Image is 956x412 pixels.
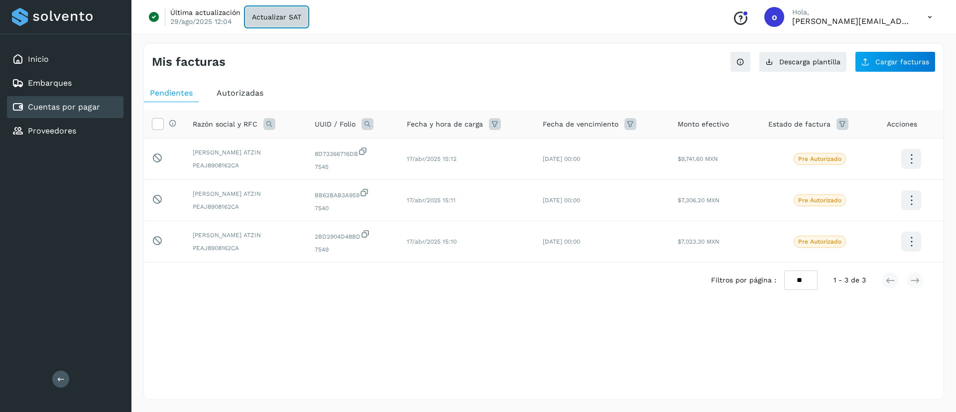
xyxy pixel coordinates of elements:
span: $7,023.30 MXN [678,238,719,245]
a: Inicio [28,54,49,64]
span: [DATE] 00:00 [543,197,580,204]
span: 17/abr/2025 15:10 [407,238,457,245]
div: Cuentas por pagar [7,96,123,118]
button: Descarga plantilla [759,51,847,72]
div: Proveedores [7,120,123,142]
span: UUID / Folio [315,119,356,130]
p: Pre Autorizado [798,238,841,245]
span: Filtros por página : [711,275,776,285]
span: PEAJ8908162CA [193,161,299,170]
button: Cargar facturas [855,51,936,72]
span: Fecha y hora de carga [407,119,483,130]
span: 7540 [315,204,391,213]
p: obed.perez@clcsolutions.com.mx [792,16,912,26]
span: PEAJ8908162CA [193,202,299,211]
span: PEAJ8908162CA [193,244,299,253]
span: Pendientes [150,88,193,98]
p: Pre Autorizado [798,155,841,162]
p: 29/ago/2025 12:04 [170,17,232,26]
span: BB62BAB3A959 [315,188,391,200]
span: Cargar facturas [875,58,929,65]
div: Embarques [7,72,123,94]
span: [PERSON_NAME] ATZIN [193,148,299,157]
span: Descarga plantilla [779,58,840,65]
span: Autorizadas [217,88,263,98]
span: 17/abr/2025 15:11 [407,197,456,204]
span: [PERSON_NAME] ATZIN [193,189,299,198]
span: Estado de factura [768,119,831,130]
button: Actualizar SAT [245,7,308,27]
p: Última actualización [170,8,240,17]
span: [DATE] 00:00 [543,238,580,245]
span: Acciones [887,119,917,130]
span: 7549 [315,245,391,254]
span: [DATE] 00:00 [543,155,580,162]
span: 17/abr/2025 15:12 [407,155,457,162]
p: Hola, [792,8,912,16]
p: Pre Autorizado [798,197,841,204]
span: Actualizar SAT [252,13,301,20]
span: Razón social y RFC [193,119,257,130]
a: Embarques [28,78,72,88]
div: Inicio [7,48,123,70]
span: Monto efectivo [678,119,729,130]
span: 2BD2904D48BD [315,229,391,241]
a: Proveedores [28,126,76,136]
span: 8D73366716DB [315,146,391,158]
span: $9,741.60 MXN [678,155,718,162]
h4: Mis facturas [152,55,226,69]
span: 7545 [315,162,391,171]
span: 1 - 3 de 3 [834,275,866,285]
span: [PERSON_NAME] ATZIN [193,231,299,240]
span: Fecha de vencimiento [543,119,618,130]
a: Cuentas por pagar [28,102,100,112]
span: $7,306.20 MXN [678,197,719,204]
